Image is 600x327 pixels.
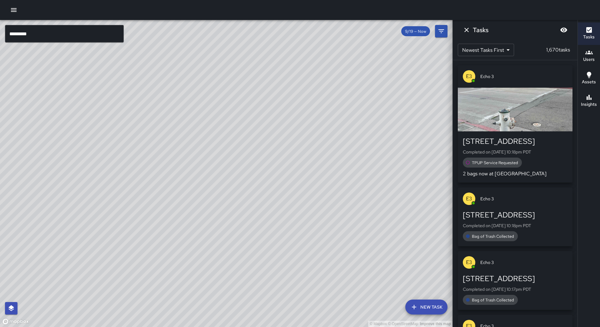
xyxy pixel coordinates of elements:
button: E3Echo 3[STREET_ADDRESS]Completed on [DATE] 10:17pm PDTBag of Trash Collected [458,251,572,310]
h6: Users [583,56,595,63]
p: E3 [466,195,472,203]
p: Completed on [DATE] 10:17pm PDT [463,286,567,292]
span: Bag of Trash Collected [468,297,518,303]
button: Filters [435,25,447,37]
h6: Assets [582,79,596,85]
button: Users [578,45,600,67]
span: TPUP Service Requested [468,160,522,165]
h6: Insights [581,101,597,108]
p: Completed on [DATE] 10:18pm PDT [463,222,567,229]
button: E3Echo 3[STREET_ADDRESS]Completed on [DATE] 10:18pm PDTTPUP Service Requested2 bags now at [GEOGR... [458,65,572,183]
button: E3Echo 3[STREET_ADDRESS]Completed on [DATE] 10:18pm PDTBag of Trash Collected [458,188,572,246]
h6: Tasks [583,34,595,41]
p: E3 [466,73,472,80]
p: 1,670 tasks [544,46,572,54]
button: New Task [405,300,447,315]
button: Dismiss [460,24,473,36]
span: Echo 3 [480,259,567,266]
button: Blur [557,24,570,36]
p: E3 [466,259,472,266]
p: Completed on [DATE] 10:18pm PDT [463,149,567,155]
div: [STREET_ADDRESS] [463,136,567,146]
span: Echo 3 [480,196,567,202]
span: Echo 3 [480,73,567,80]
h6: Tasks [473,25,488,35]
p: 2 bags now at [GEOGRAPHIC_DATA] [463,170,567,178]
button: Insights [578,90,600,112]
button: Assets [578,67,600,90]
div: [STREET_ADDRESS] [463,274,567,284]
div: [STREET_ADDRESS] [463,210,567,220]
button: Tasks [578,22,600,45]
div: Newest Tasks First [458,44,514,56]
span: Bag of Trash Collected [468,234,518,239]
span: 9/19 — Now [401,29,430,34]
